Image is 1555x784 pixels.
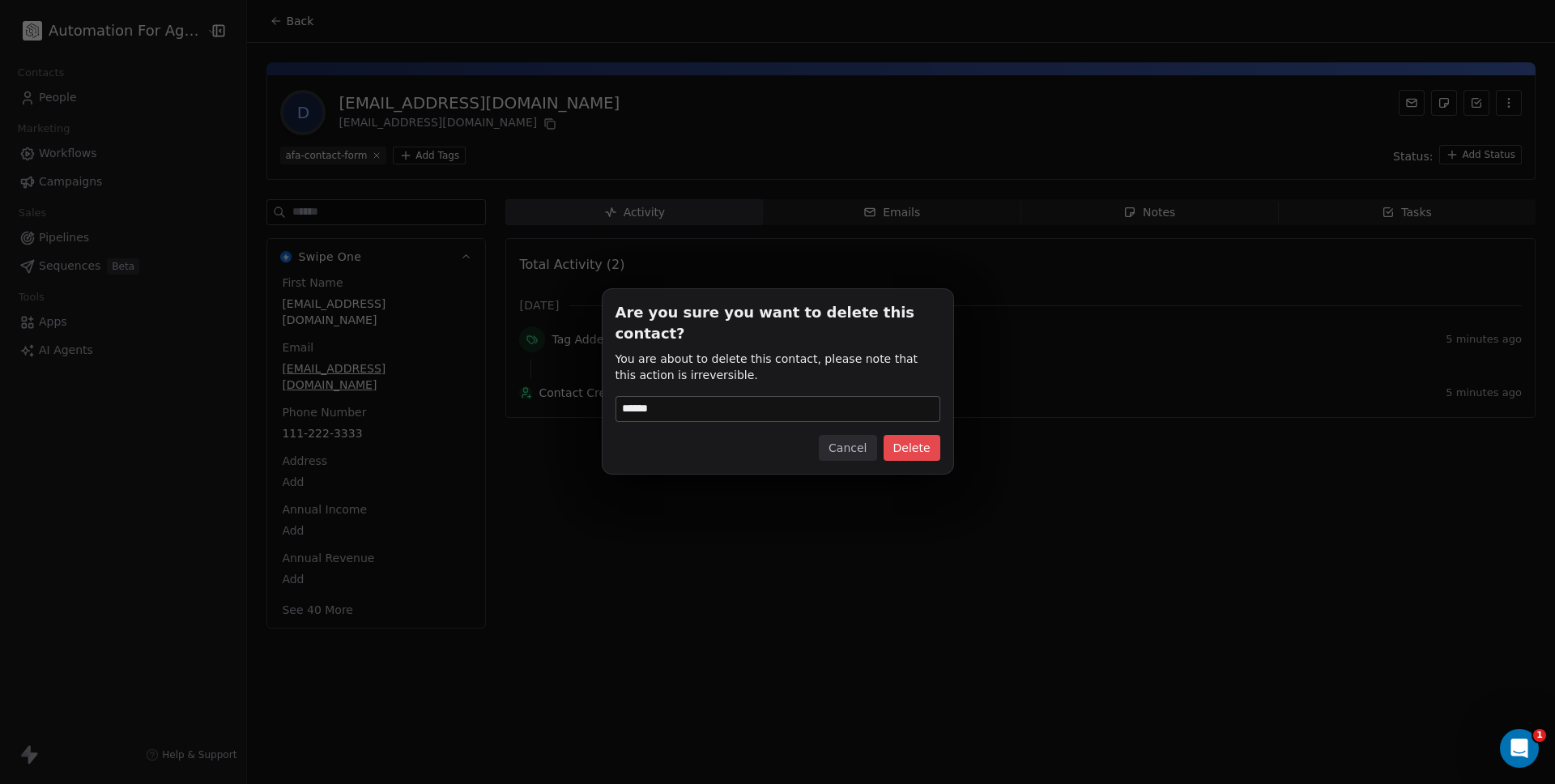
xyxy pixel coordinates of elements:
[884,435,940,461] button: Delete
[1500,729,1539,768] iframe: Intercom live chat
[819,435,876,461] button: Cancel
[616,351,940,383] span: You are about to delete this contact, please note that this action is irreversible.
[1533,729,1546,742] span: 1
[616,302,940,344] span: Are you sure you want to delete this contact?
